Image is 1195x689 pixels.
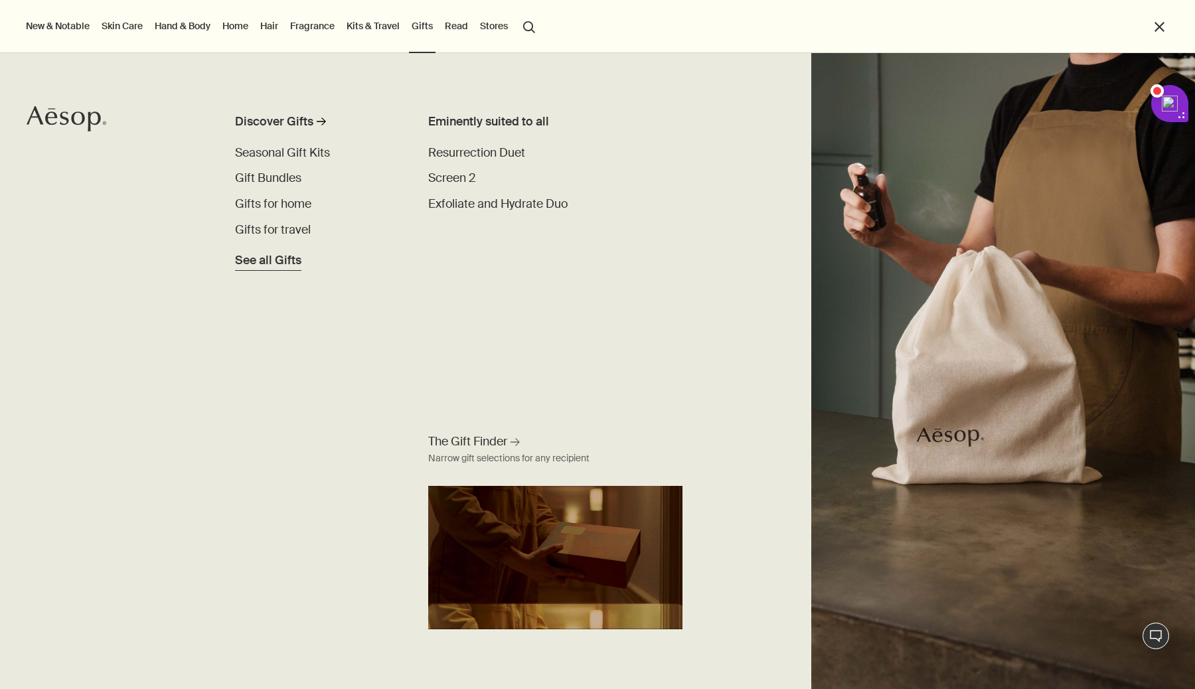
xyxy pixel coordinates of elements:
[428,195,568,213] a: Exfoliate and Hydrate Duo
[428,196,568,212] span: Exfoliate and Hydrate Duo
[235,170,301,186] span: Gift Bundles
[428,113,620,131] div: Eminently suited to all
[235,246,301,269] a: See all Gifts
[287,17,337,35] a: Fragrance
[235,113,313,131] div: Discover Gifts
[23,102,110,139] a: Aesop
[235,195,311,213] a: Gifts for home
[425,430,686,629] a: The Gift Finder Narrow gift selections for any recipientAesop Gift Finder
[811,53,1195,689] img: An Aesop consultant spritzing a cotton bag with fragrance.
[99,17,145,35] a: Skin Care
[258,17,281,35] a: Hair
[1143,623,1169,649] button: Live Assistance
[428,170,475,186] span: Screen 2
[442,17,471,35] a: Read
[220,17,251,35] a: Home
[517,13,541,38] button: Open search
[23,17,92,35] button: New & Notable
[235,221,311,239] a: Gifts for travel
[235,145,330,161] span: Seasonal Gift Kits
[235,252,301,269] span: See all Gifts
[409,17,436,35] a: Gifts
[428,145,525,161] span: Resurrection Duet
[235,144,330,162] a: Seasonal Gift Kits
[235,169,301,187] a: Gift Bundles
[344,17,402,35] a: Kits & Travel
[477,17,511,35] button: Stores
[235,222,311,238] span: Gifts for travel
[428,169,475,187] a: Screen 2
[27,106,106,132] svg: Aesop
[152,17,213,35] a: Hand & Body
[1152,19,1167,35] button: Close the Menu
[235,113,392,136] a: Discover Gifts
[428,433,507,450] span: The Gift Finder
[235,196,311,212] span: Gifts for home
[428,144,525,162] a: Resurrection Duet
[428,451,590,467] div: Narrow gift selections for any recipient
